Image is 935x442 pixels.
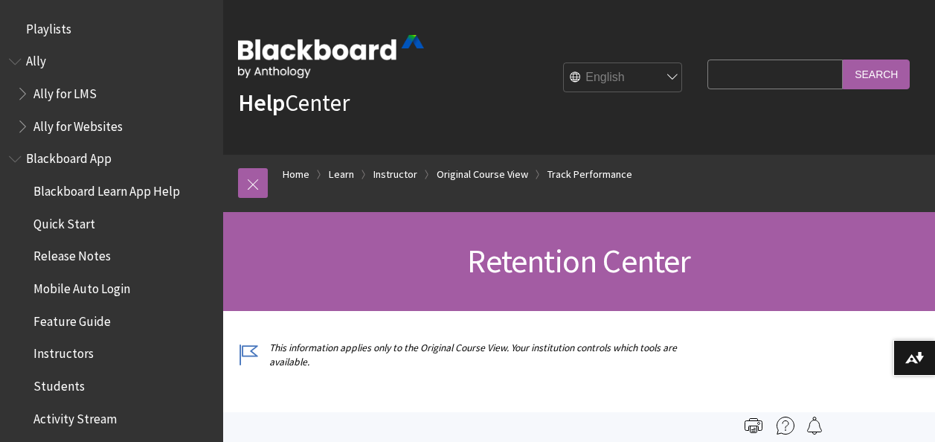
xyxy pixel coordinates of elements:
img: Blackboard by Anthology [238,35,424,78]
p: This information applies only to the Original Course View. Your institution controls which tools ... [238,341,700,369]
span: Instructors [33,342,94,362]
span: Feature Guide [33,309,111,329]
span: Activity Stream [33,406,117,426]
span: Blackboard App [26,147,112,167]
nav: Book outline for Playlists [9,16,214,42]
input: Search [843,60,910,89]
span: Students [33,374,85,394]
a: Home [283,165,309,184]
span: Playlists [26,16,71,36]
span: Release Notes [33,244,111,264]
img: More help [777,417,794,435]
select: Site Language Selector [564,63,683,93]
img: Follow this page [806,417,823,435]
span: Quick Start [33,211,95,231]
span: Blackboard Learn App Help [33,179,180,199]
nav: Book outline for Anthology Ally Help [9,49,214,139]
span: Ally for LMS [33,81,97,101]
span: Ally for Websites [33,114,123,134]
a: Original Course View [437,165,528,184]
a: HelpCenter [238,88,350,118]
span: Retention Center [467,240,690,281]
a: Track Performance [547,165,632,184]
a: Instructor [373,165,417,184]
img: Print [745,417,762,435]
a: Learn [329,165,354,184]
strong: Help [238,88,285,118]
span: Ally [26,49,46,69]
span: Mobile Auto Login [33,276,130,296]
